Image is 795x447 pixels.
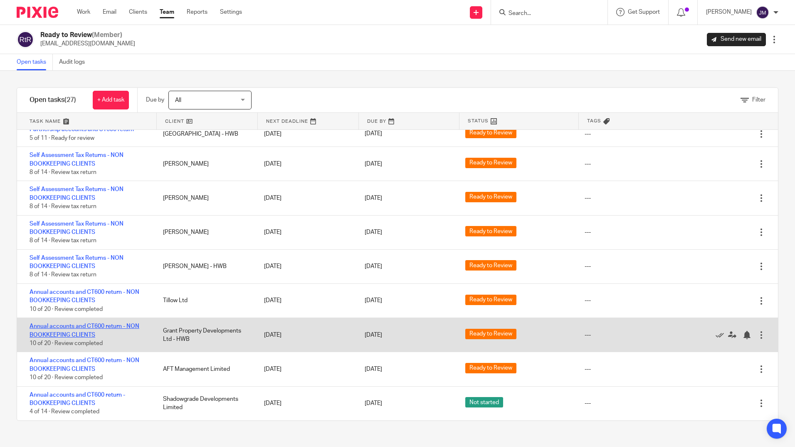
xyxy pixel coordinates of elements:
[256,395,356,412] div: [DATE]
[30,306,103,312] span: 10 of 20 · Review completed
[220,8,242,16] a: Settings
[30,204,96,209] span: 8 of 14 · Review tax return
[365,131,382,137] span: [DATE]
[752,97,765,103] span: Filter
[465,128,516,138] span: Ready to Review
[155,292,255,309] div: Tillow Ltd
[30,375,103,380] span: 10 of 20 · Review completed
[256,156,356,172] div: [DATE]
[365,400,382,406] span: [DATE]
[155,224,255,241] div: [PERSON_NAME]
[30,272,96,278] span: 8 of 14 · Review tax return
[256,292,356,309] div: [DATE]
[468,117,489,124] span: Status
[465,192,516,202] span: Ready to Review
[465,226,516,236] span: Ready to Review
[155,391,255,416] div: Shadowgrade Developments Limited
[365,298,382,304] span: [DATE]
[40,40,135,48] p: [EMAIL_ADDRESS][DOMAIN_NAME]
[365,161,382,167] span: [DATE]
[30,152,123,166] a: Self Assessment Tax Returns - NON BOOKKEEPING CLIENTS
[716,331,728,339] a: Mark as done
[585,160,591,168] div: ---
[465,158,516,168] span: Ready to Review
[155,258,255,275] div: [PERSON_NAME] - HWB
[585,228,591,236] div: ---
[256,258,356,275] div: [DATE]
[465,260,516,271] span: Ready to Review
[93,91,129,109] a: + Add task
[707,33,766,46] a: Send new email
[365,366,382,372] span: [DATE]
[256,327,356,343] div: [DATE]
[155,361,255,377] div: AFT Management Limited
[187,8,207,16] a: Reports
[155,156,255,172] div: [PERSON_NAME]
[146,96,164,104] p: Due by
[160,8,174,16] a: Team
[30,238,96,244] span: 8 of 14 · Review tax return
[256,224,356,241] div: [DATE]
[30,169,96,175] span: 8 of 14 · Review tax return
[17,7,58,18] img: Pixie
[465,363,516,373] span: Ready to Review
[17,31,34,48] img: svg%3E
[30,340,103,346] span: 10 of 20 · Review completed
[365,332,382,338] span: [DATE]
[64,97,76,103] span: (27)
[585,194,591,202] div: ---
[155,190,255,206] div: [PERSON_NAME]
[30,358,139,372] a: Annual accounts and CT600 return - NON BOOKKEEPING CLIENTS
[256,190,356,206] div: [DATE]
[585,130,591,138] div: ---
[92,32,122,38] span: (Member)
[706,8,752,16] p: [PERSON_NAME]
[30,135,94,141] span: 5 of 11 · Ready for review
[365,263,382,269] span: [DATE]
[30,289,139,303] a: Annual accounts and CT600 return - NON BOOKKEEPING CLIENTS
[585,399,591,407] div: ---
[508,10,583,17] input: Search
[30,186,123,201] a: Self Assessment Tax Returns - NON BOOKKEEPING CLIENTS
[17,54,53,70] a: Open tasks
[365,195,382,201] span: [DATE]
[585,365,591,373] div: ---
[756,6,769,19] img: svg%3E
[30,255,123,269] a: Self Assessment Tax Returns - NON BOOKKEEPING CLIENTS
[129,8,147,16] a: Clients
[155,126,255,142] div: [GEOGRAPHIC_DATA] - HWB
[365,229,382,235] span: [DATE]
[77,8,90,16] a: Work
[256,361,356,377] div: [DATE]
[465,329,516,339] span: Ready to Review
[587,117,601,124] span: Tags
[256,126,356,142] div: [DATE]
[175,97,181,103] span: All
[30,409,99,415] span: 4 of 14 · Review completed
[155,323,255,348] div: Grant Property Developments Ltd - HWB
[30,127,134,132] a: Partnership accounts and CT600 return
[585,296,591,305] div: ---
[103,8,116,16] a: Email
[465,397,503,407] span: Not started
[30,221,123,235] a: Self Assessment Tax Returns - NON BOOKKEEPING CLIENTS
[585,262,591,271] div: ---
[585,331,591,339] div: ---
[30,323,139,338] a: Annual accounts and CT600 return - NON BOOKKEEPING CLIENTS
[628,9,660,15] span: Get Support
[30,392,125,406] a: Annual accounts and CT600 return - BOOKKEEPING CLIENTS
[465,295,516,305] span: Ready to Review
[40,31,135,40] h2: Ready to Review
[59,54,91,70] a: Audit logs
[30,96,76,104] h1: Open tasks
